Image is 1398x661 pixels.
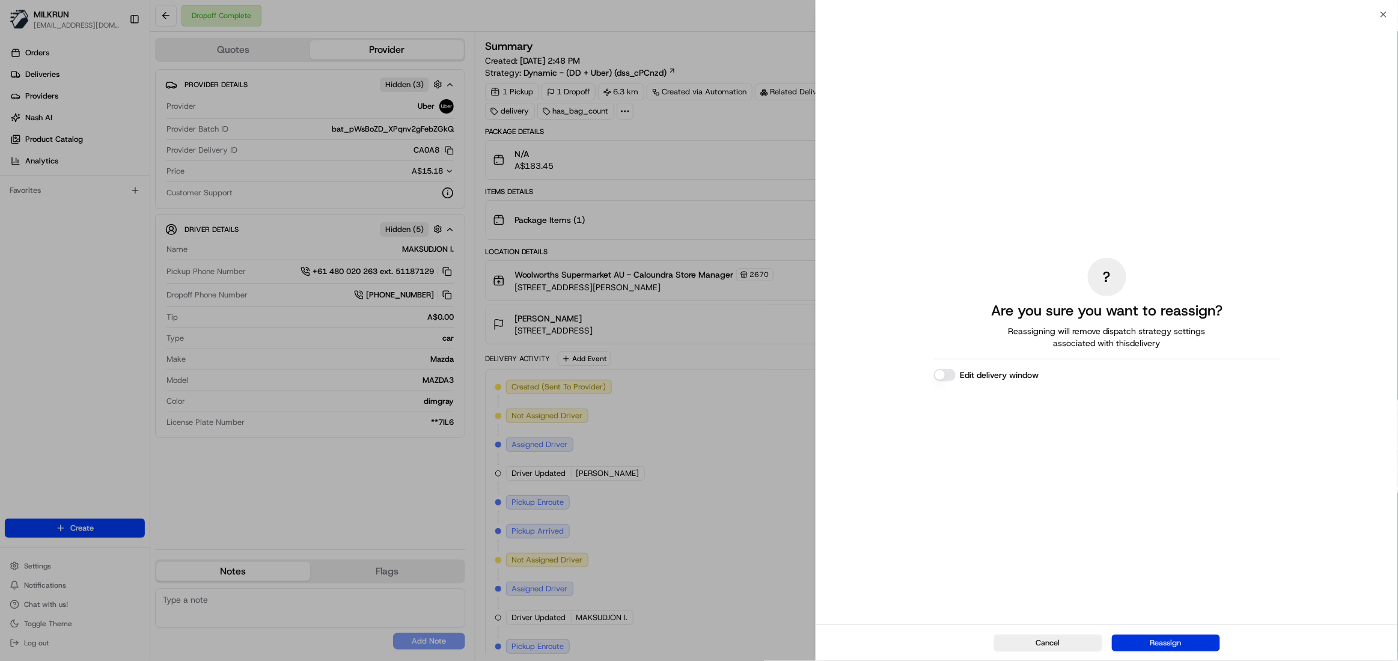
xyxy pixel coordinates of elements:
[960,369,1039,381] label: Edit delivery window
[992,325,1222,349] span: Reassigning will remove dispatch strategy settings associated with this delivery
[1088,258,1126,296] div: ?
[991,301,1222,320] h2: Are you sure you want to reassign?
[994,635,1102,651] button: Cancel
[1112,635,1220,651] button: Reassign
